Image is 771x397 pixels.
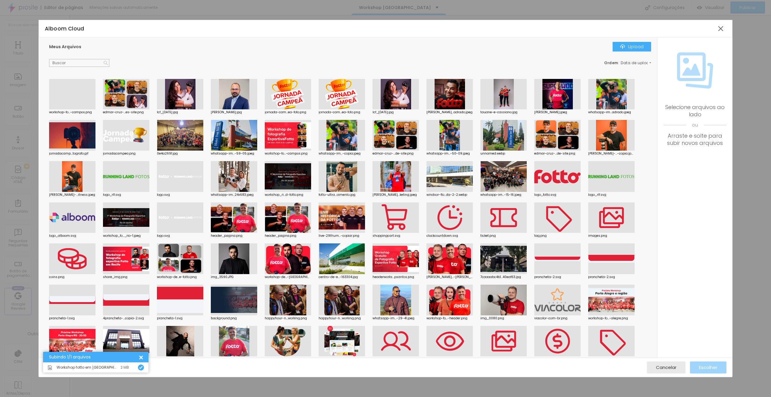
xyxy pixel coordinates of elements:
[534,111,581,114] div: [PERSON_NAME].jpeg
[211,111,257,114] div: [PERSON_NAME].jpg
[211,317,257,320] div: background.png
[49,111,95,114] div: workshop-fo...-campos.png
[48,365,52,370] img: Icone
[319,152,365,155] div: whatsapp-im...-copia.jpeg
[604,61,651,65] div: :
[480,111,527,114] div: tauane-e-cassiano.jpg
[120,366,129,369] div: 2 MB
[265,152,311,155] div: workshop-fo...-campos.png
[157,234,203,237] div: logo.svg
[103,317,149,320] div: 4prancheta-...copia-2.svg
[426,276,473,279] div: [PERSON_NAME]...-[PERSON_NAME].png
[49,317,95,320] div: prancheta-1.svg
[49,193,95,196] div: [PERSON_NAME]-...itness.jpeg
[534,193,581,196] div: logo_fotto.svg
[103,276,149,279] div: share_img.png
[373,234,419,237] div: shoppingcart.svg
[426,193,473,196] div: windsor-flo...da-2-2.webp
[211,234,257,237] div: header_pagina.png
[699,365,717,370] span: Escolher
[157,193,203,196] div: logo.svg
[265,317,311,320] div: happyhour-n...working.png
[373,111,419,114] div: lcf_[DATE].jpg
[265,234,311,237] div: header_pagina.png
[426,152,473,155] div: whatsapp-im...-50-09.jpeg
[621,61,652,65] span: Data de upload
[534,234,581,237] div: tag.png
[49,44,81,50] span: Meus Arquivos
[373,193,419,196] div: [PERSON_NAME]...keting.jpeg
[319,111,365,114] div: jornada-cam...ea-foto.png
[265,111,311,114] div: jornada-cam...ea-foto.png
[480,276,527,279] div: 7caaaabc4b1...40eaf63.jpg
[620,44,625,49] img: Icone
[373,276,419,279] div: headerworks...psantos.png
[663,118,726,132] span: ou
[103,193,149,196] div: logo_rlf.svg
[663,104,726,147] div: Selecione arquivos ao lado Arraste e solte para subir novos arquivos
[49,355,138,359] div: Subindo 1/1 arquivos
[656,365,676,370] span: Cancelar
[45,25,84,32] span: Alboom Cloud
[103,152,149,155] div: jornadacampea.png
[49,234,95,237] div: logo_alboom.svg
[211,152,257,155] div: whatsapp-im...-59-05.jpeg
[104,61,108,65] img: Icone
[588,234,635,237] div: images.png
[588,317,635,320] div: workshop-fo...-alegre.png
[480,152,527,155] div: unnamed.webp
[265,276,311,279] div: workshop-de...-[GEOGRAPHIC_DATA]png
[534,276,581,279] div: prancheta-2.svg
[49,276,95,279] div: coins.png
[319,317,365,320] div: happyhour-n...working.png
[588,276,635,279] div: prancheta-2.svg
[319,276,365,279] div: centro-de-e...-163304.jpg
[211,276,257,279] div: img_3590.JPG
[480,193,527,196] div: whatsapp-im...-15-16.jpeg
[373,152,419,155] div: edmar-cruz-...de-site.png
[604,60,618,65] span: Ordem
[426,111,473,114] div: [PERSON_NAME]...adrado.jpeg
[426,234,473,237] div: clockcountdown.svg
[620,44,644,49] div: Upload
[534,317,581,320] div: viacolor-com-br.png
[588,193,635,196] div: logo_rlf.svg
[480,234,527,237] div: ticket.png
[157,152,203,155] div: 0e4a2691.jpg
[49,59,109,67] input: Buscar
[647,361,685,374] button: Cancelar
[103,234,149,237] div: workshop_fo..._rio-1.jpeg
[613,42,651,52] button: IconeUpload
[534,152,581,155] div: edmar-cruz-...de-site.png
[49,152,95,155] div: jornadacamp...tografo.gif
[103,111,149,114] div: edmar-cruz-...es-site.png
[588,152,635,155] div: [PERSON_NAME]-...-copia.jpeg
[157,317,203,320] div: prancheta-1.svg
[426,317,473,320] div: workshop-fo...-header.png
[157,276,203,279] div: workshop-de...e-fotto.png
[588,111,635,114] div: whatsapp-im...adrado.jpeg
[211,193,257,196] div: whatsapp-im...24x683.jpeg
[480,317,527,320] div: img_0080.png
[265,193,311,196] div: workshop_ri...d-fotto.png
[677,52,713,89] img: Icone
[139,366,143,369] img: Icone
[319,234,365,237] div: live-29thum...-copiar.png
[57,366,117,369] span: Workshop fotto em [GEOGRAPHIC_DATA]png
[690,361,726,374] button: Escolher
[157,111,203,114] div: lcf_[DATE].jpg
[319,193,365,196] div: fotto-ultra...oimento.jpg
[373,317,419,320] div: whatsapp-im...-29-41.jpeg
